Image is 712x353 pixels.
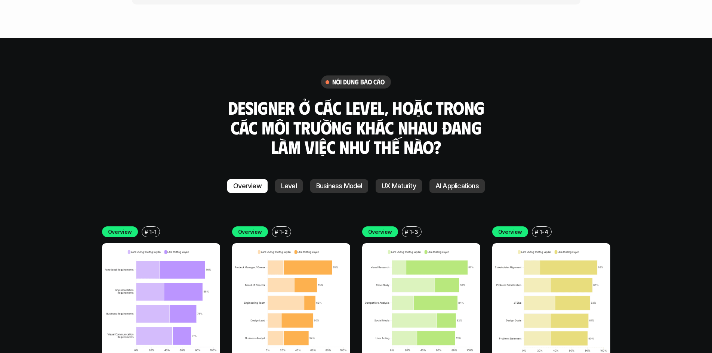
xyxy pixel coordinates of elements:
p: 1-4 [540,228,548,236]
p: 1-1 [150,228,156,236]
p: 1-3 [410,228,418,236]
a: Overview [227,179,268,193]
p: Overview [368,228,392,236]
h3: Designer ở các level, hoặc trong các môi trường khác nhau đang làm việc như thế nào? [225,98,487,157]
p: Overview [108,228,132,236]
p: Overview [238,228,262,236]
p: Business Model [316,182,362,190]
h6: # [275,229,278,235]
a: Business Model [310,179,368,193]
p: UX Maturity [382,182,416,190]
h6: # [405,229,408,235]
h6: nội dung báo cáo [332,78,385,86]
p: Overview [498,228,523,236]
a: UX Maturity [376,179,422,193]
p: AI Applications [435,182,479,190]
p: Overview [233,182,262,190]
p: Level [281,182,297,190]
p: 1-2 [280,228,287,236]
h6: # [145,229,148,235]
a: AI Applications [429,179,485,193]
h6: # [535,229,538,235]
a: Level [275,179,303,193]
